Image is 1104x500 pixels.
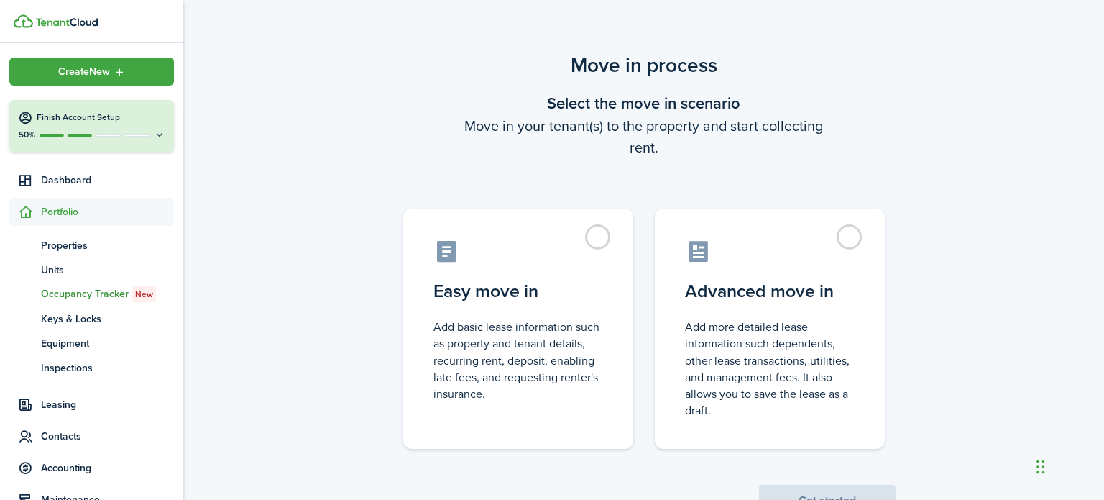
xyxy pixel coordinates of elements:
[9,100,174,152] button: Finish Account Setup50%
[37,112,165,124] h4: Finish Account Setup
[9,58,174,86] button: Open menu
[9,166,174,194] a: Dashboard
[41,238,174,253] span: Properties
[41,397,174,412] span: Leasing
[18,129,36,141] p: 50%
[9,233,174,258] a: Properties
[41,173,174,188] span: Dashboard
[41,286,174,302] span: Occupancy Tracker
[41,336,174,351] span: Equipment
[14,14,33,28] img: TenantCloud
[58,67,110,77] span: Create New
[9,355,174,380] a: Inspections
[41,360,174,376] span: Inspections
[685,278,855,304] control-radio-card-title: Advanced move in
[392,91,896,115] wizard-step-header-title: Select the move in scenario
[392,50,896,81] scenario-title: Move in process
[135,288,153,301] span: New
[41,429,174,444] span: Contacts
[41,460,174,476] span: Accounting
[685,319,855,419] control-radio-card-description: Add more detailed lease information such dependents, other lease transactions, utilities, and man...
[433,319,603,402] control-radio-card-description: Add basic lease information such as property and tenant details, recurring rent, deposit, enablin...
[9,331,174,355] a: Equipment
[433,278,603,304] control-radio-card-title: Easy move in
[9,258,174,282] a: Units
[1032,431,1104,500] iframe: Chat Widget
[1036,445,1045,488] div: Drag
[41,263,174,278] span: Units
[41,204,174,219] span: Portfolio
[41,312,174,327] span: Keys & Locks
[9,282,174,306] a: Occupancy TrackerNew
[35,18,98,27] img: TenantCloud
[9,306,174,331] a: Keys & Locks
[392,115,896,158] wizard-step-header-description: Move in your tenant(s) to the property and start collecting rent.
